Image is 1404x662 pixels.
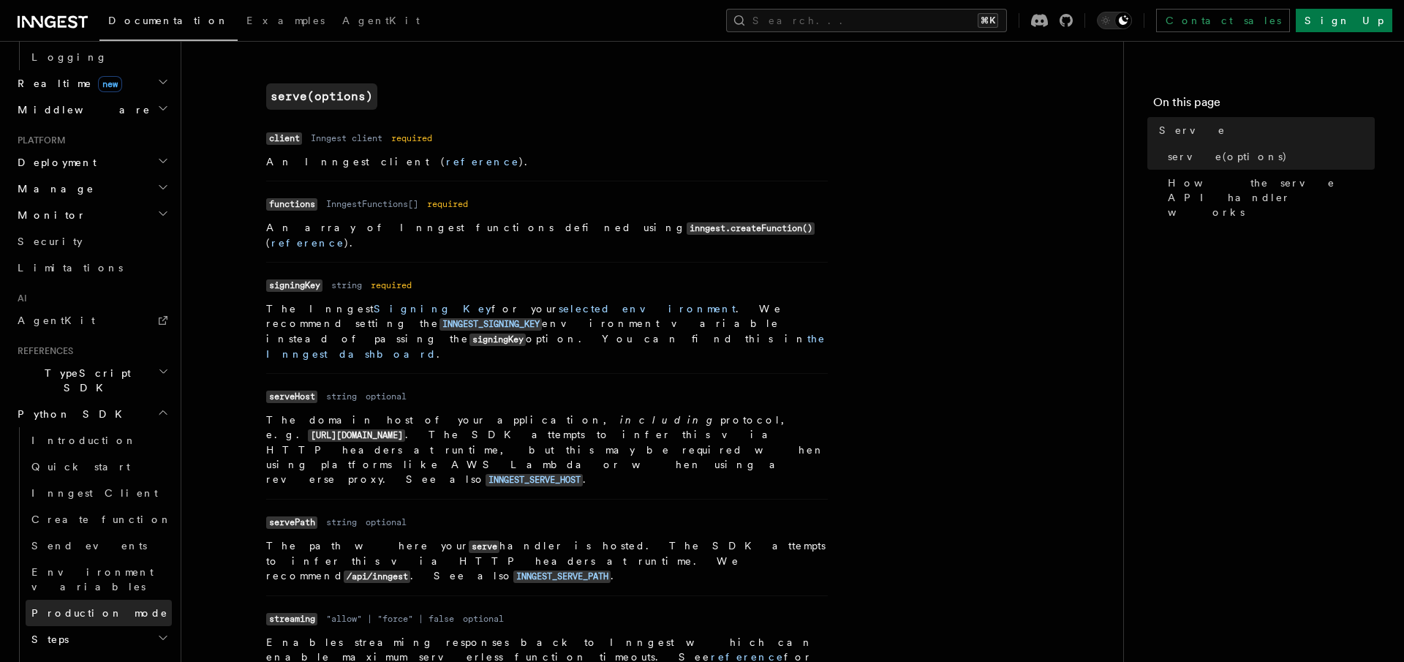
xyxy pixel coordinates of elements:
code: INNGEST_SERVE_PATH [513,571,611,583]
span: new [98,76,122,92]
button: Realtimenew [12,70,172,97]
dd: required [371,279,412,291]
a: Sign Up [1296,9,1392,32]
kbd: ⌘K [978,13,998,28]
span: AI [12,293,27,304]
a: Create function [26,506,172,533]
a: INNGEST_SERVE_PATH [513,570,611,582]
a: Limitations [12,255,172,281]
span: Inngest Client [31,487,158,499]
code: serveHost [266,391,317,403]
a: Serve [1153,117,1375,143]
p: An array of Inngest functions defined using ( ). [266,220,828,250]
dd: InngestFunctions[] [326,198,418,210]
code: [URL][DOMAIN_NAME] [308,429,405,442]
button: Monitor [12,202,172,228]
span: TypeScript SDK [12,366,158,395]
button: TypeScript SDK [12,360,172,401]
dd: string [331,279,362,291]
a: Security [12,228,172,255]
p: The path where your handler is hosted. The SDK attempts to infer this via HTTP headers at runtime... [266,538,828,584]
a: Production mode [26,600,172,626]
p: The Inngest for your . We recommend setting the environment variable instead of passing the optio... [266,301,828,361]
button: Toggle dark mode [1097,12,1132,29]
code: signingKey [266,279,322,292]
a: Examples [238,4,333,40]
span: Monitor [12,208,86,222]
dd: optional [366,391,407,402]
a: How the serve API handler works [1162,170,1375,225]
span: Environment variables [31,566,154,593]
span: Deployment [12,155,97,170]
span: Manage [12,181,94,196]
code: INNGEST_SERVE_HOST [486,474,583,486]
button: Steps [26,626,172,652]
code: inngest.createFunction() [687,222,815,235]
a: Signing Key [374,303,491,315]
button: Search...⌘K [726,9,1007,32]
span: Production mode [31,607,168,619]
code: servePath [266,516,317,529]
a: INNGEST_SERVE_HOST [486,473,583,485]
button: Middleware [12,97,172,123]
code: /api/inngest [344,571,410,583]
dd: string [326,516,357,528]
span: Steps [26,632,69,647]
dd: required [391,132,432,144]
a: Contact sales [1156,9,1290,32]
a: INNGEST_SIGNING_KEY [439,317,542,329]
span: How the serve API handler works [1168,176,1375,219]
span: Platform [12,135,66,146]
dd: "allow" | "force" | false [326,613,454,625]
a: Introduction [26,427,172,454]
span: serve(options) [1168,149,1288,164]
span: Documentation [108,15,229,26]
a: reference [271,237,344,249]
a: selected environment [559,303,736,315]
button: Python SDK [12,401,172,427]
a: Environment variables [26,559,172,600]
code: INNGEST_SIGNING_KEY [439,318,542,331]
a: reference [446,156,519,168]
dd: optional [463,613,504,625]
a: Logging [26,44,172,70]
code: streaming [266,613,317,625]
span: AgentKit [18,315,95,326]
code: serve [469,541,499,553]
a: Quick start [26,454,172,480]
span: Realtime [12,76,122,91]
code: functions [266,198,317,211]
dd: required [427,198,468,210]
dd: string [326,391,357,402]
span: Examples [246,15,325,26]
span: Middleware [12,102,151,117]
a: AgentKit [12,307,172,334]
span: Create function [31,514,172,525]
button: Deployment [12,149,172,176]
span: Security [18,236,83,247]
dd: optional [366,516,407,528]
a: Inngest Client [26,480,172,506]
a: Documentation [99,4,238,41]
span: AgentKit [342,15,420,26]
span: Python SDK [12,407,131,421]
span: Logging [31,51,107,63]
dd: Inngest client [311,132,382,144]
span: Serve [1159,123,1226,138]
span: References [12,345,73,357]
code: client [266,132,302,145]
button: Manage [12,176,172,202]
h4: On this page [1153,94,1375,117]
p: The domain host of your application, protocol, e.g. . The SDK attempts to infer this via HTTP hea... [266,413,828,487]
a: Send events [26,533,172,559]
p: An Inngest client ( ). [266,154,828,169]
span: Limitations [18,262,123,274]
em: including [620,414,720,426]
span: Send events [31,540,147,552]
span: Introduction [31,435,137,446]
a: AgentKit [333,4,429,40]
code: signingKey [469,334,526,346]
span: Quick start [31,461,130,473]
a: serve(options) [266,83,377,110]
